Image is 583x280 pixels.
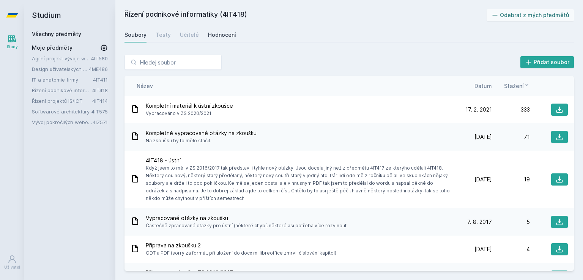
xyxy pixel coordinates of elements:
[32,55,91,62] a: Agilní projekt vývoje webové aplikace
[92,98,108,104] a: 4IT414
[156,27,171,42] a: Testy
[2,30,23,53] a: Study
[89,66,108,72] a: 4ME486
[492,176,530,183] div: 19
[124,9,487,21] h2: Řízení podnikové informatiky (4IT418)
[474,82,492,90] button: Datum
[208,31,236,39] div: Hodnocení
[467,218,492,226] span: 7. 8. 2017
[32,44,72,52] span: Moje předměty
[208,27,236,42] a: Hodnocení
[492,218,530,226] div: 5
[4,264,20,270] div: Uživatel
[492,245,530,253] div: 4
[93,77,108,83] a: 4IT411
[146,102,233,110] span: Kompletní materiál k ústní zkoušce
[92,87,108,93] a: 4IT418
[474,245,492,253] span: [DATE]
[520,56,574,68] button: Přidat soubor
[146,129,257,137] span: Kompletně vypracované otázky na zkoušku
[474,176,492,183] span: [DATE]
[91,55,108,61] a: 4IT580
[180,27,199,42] a: Učitelé
[32,65,89,73] a: Design uživatelských rozhraní
[146,164,451,202] span: Když jsem to měl v ZS 2016/2017 tak představili tyhle nový otázky. Jsou docela jiný než z předmět...
[137,82,153,90] button: Název
[465,106,492,113] span: 17. 2. 2021
[146,110,233,117] span: Vypracováno v ZS 2020/2021
[504,82,530,90] button: Stažení
[146,269,243,277] span: Příprava na zkoušku ZS 2016/2017
[146,249,336,257] span: ODT a PDF (sorry za formát, při uložení do docx mi libreoffice zmrvil číslování kapitol)
[492,133,530,141] div: 71
[124,27,147,42] a: Soubory
[492,106,530,113] div: 333
[146,137,257,145] span: Na zkoušku by to mělo stačit.
[146,214,347,222] span: Vypracované otázky na zkoušku
[124,55,222,70] input: Hledej soubor
[32,76,93,83] a: IT a anatomie firmy
[487,9,574,21] button: Odebrat z mých předmětů
[32,118,93,126] a: Vývoj pokročilých webových aplikací v PHP
[180,31,199,39] div: Učitelé
[93,119,108,125] a: 4IZ571
[504,82,524,90] span: Stažení
[2,251,23,274] a: Uživatel
[474,133,492,141] span: [DATE]
[7,44,18,50] div: Study
[124,31,147,39] div: Soubory
[146,157,451,164] span: 4IT418 - ústní
[146,222,347,230] span: Částečně zpracované otázky pro ústní (některé chybí, některé asi potřeba více rozvinout
[91,109,108,115] a: 4IT575
[32,108,91,115] a: Softwarové architektury
[146,242,336,249] span: Příprava na zkoušku 2
[156,31,171,39] div: Testy
[32,97,92,105] a: Řízení projektů IS/ICT
[32,31,81,37] a: Všechny předměty
[32,87,92,94] a: Řízení podnikové informatiky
